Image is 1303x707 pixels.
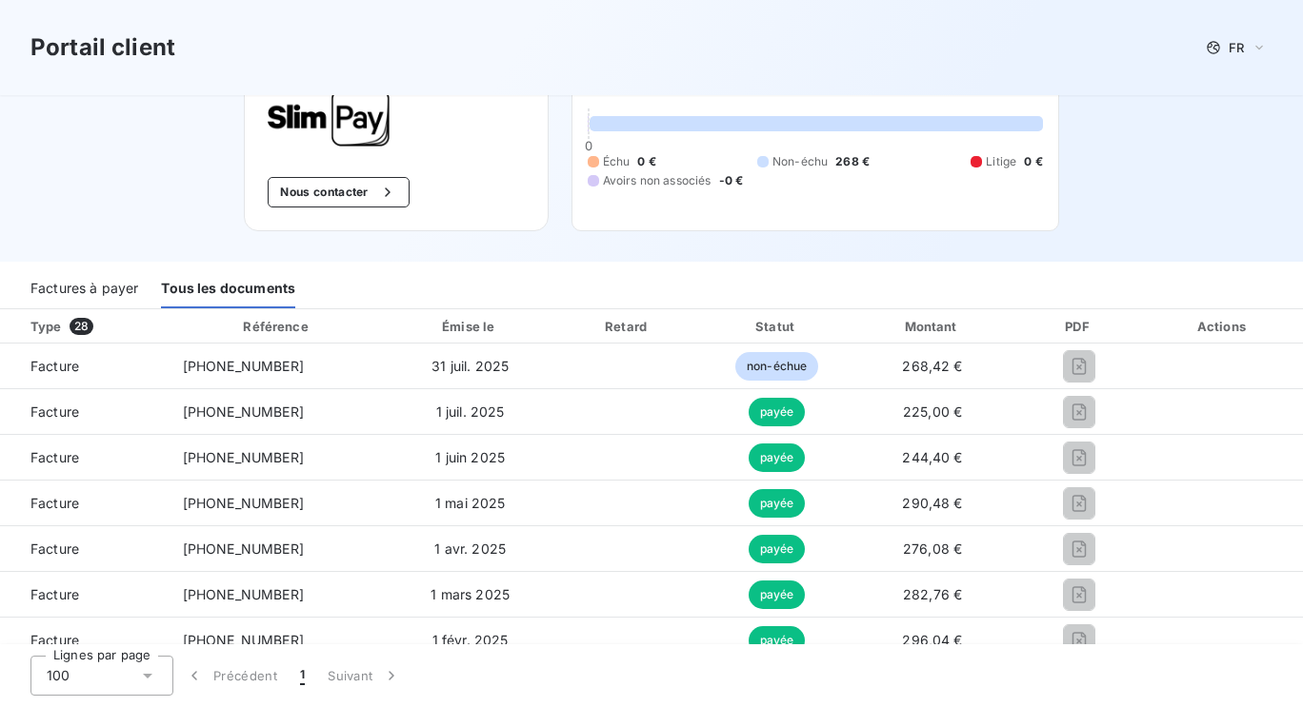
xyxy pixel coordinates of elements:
[15,585,152,604] span: Facture
[603,172,712,189] span: Avoirs non associés
[15,631,152,650] span: Facture
[268,177,409,207] button: Nous contacter
[183,632,304,648] span: [PHONE_NUMBER]
[15,403,152,422] span: Facture
[749,489,806,518] span: payée
[183,495,304,511] span: [PHONE_NUMBER]
[986,153,1016,170] span: Litige
[707,317,847,336] div: Statut
[432,632,509,648] span: 1 févr. 2025
[161,268,295,308] div: Tous les documents
[30,268,138,308] div: Factures à payer
[603,153,631,170] span: Échu
[1229,40,1244,55] span: FR
[772,153,828,170] span: Non-échu
[243,319,308,334] div: Référence
[391,317,548,336] div: Émise le
[435,495,506,511] span: 1 mai 2025
[749,626,806,655] span: payée
[268,88,390,147] img: Company logo
[556,317,699,336] div: Retard
[749,443,806,472] span: payée
[903,403,962,420] span: 225,00 €
[15,494,152,513] span: Facture
[719,172,744,189] span: -0 €
[183,403,304,420] span: [PHONE_NUMBER]
[1024,153,1042,170] span: 0 €
[749,398,806,426] span: payée
[15,448,152,467] span: Facture
[585,138,592,153] span: 0
[735,352,818,381] span: non-échue
[902,495,962,511] span: 290,48 €
[15,540,152,559] span: Facture
[183,586,304,602] span: [PHONE_NUMBER]
[30,30,175,65] h3: Portail client
[431,358,509,374] span: 31 juil. 2025
[19,317,164,336] div: Type
[835,153,870,170] span: 268 €
[431,586,510,602] span: 1 mars 2025
[183,540,304,557] span: [PHONE_NUMBER]
[47,666,70,685] span: 100
[70,318,93,335] span: 28
[902,358,962,374] span: 268,42 €
[300,666,305,685] span: 1
[15,357,152,376] span: Facture
[749,580,806,609] span: payée
[902,449,962,465] span: 244,40 €
[903,540,962,557] span: 276,08 €
[749,535,806,563] span: payée
[316,656,412,696] button: Suivant
[183,358,304,374] span: [PHONE_NUMBER]
[183,449,304,465] span: [PHONE_NUMBER]
[436,403,505,420] span: 1 juil. 2025
[637,153,655,170] span: 0 €
[434,540,506,557] span: 1 avr. 2025
[435,449,505,465] span: 1 juin 2025
[902,632,962,648] span: 296,04 €
[173,656,289,696] button: Précédent
[1148,317,1299,336] div: Actions
[289,656,316,696] button: 1
[1018,317,1140,336] div: PDF
[854,317,1011,336] div: Montant
[903,586,962,602] span: 282,76 €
